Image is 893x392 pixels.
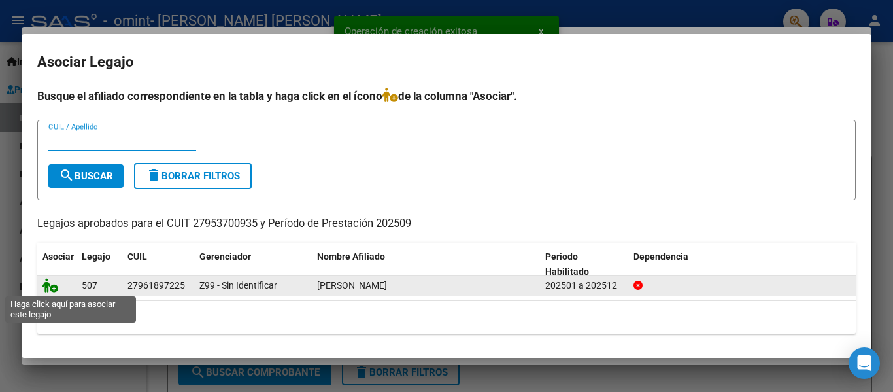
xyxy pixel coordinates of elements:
[37,88,856,105] h4: Busque el afiliado correspondiente en la tabla y haga click en el ícono de la columna "Asociar".
[633,251,688,262] span: Dependencia
[199,280,277,291] span: Z99 - Sin Identificar
[76,243,122,286] datatable-header-cell: Legajo
[59,168,75,183] mat-icon: search
[82,280,97,291] span: 507
[540,243,628,286] datatable-header-cell: Periodo Habilitado
[545,278,623,293] div: 202501 a 202512
[134,163,252,189] button: Borrar Filtros
[849,347,880,379] div: Open Intercom Messenger
[127,278,185,293] div: 27961897225
[59,170,113,182] span: Buscar
[122,243,194,286] datatable-header-cell: CUIL
[317,280,387,291] span: RUEDA ROMERO RUDER GAEL
[127,251,147,262] span: CUIL
[37,301,856,334] div: 1 registros
[194,243,312,286] datatable-header-cell: Gerenciador
[312,243,540,286] datatable-header-cell: Nombre Afiliado
[42,251,74,262] span: Asociar
[628,243,856,286] datatable-header-cell: Dependencia
[37,216,856,232] p: Legajos aprobados para el CUIT 27953700935 y Período de Prestación 202509
[48,164,124,188] button: Buscar
[317,251,385,262] span: Nombre Afiliado
[545,251,589,277] span: Periodo Habilitado
[37,50,856,75] h2: Asociar Legajo
[82,251,110,262] span: Legajo
[146,170,240,182] span: Borrar Filtros
[37,243,76,286] datatable-header-cell: Asociar
[146,168,161,183] mat-icon: delete
[199,251,251,262] span: Gerenciador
